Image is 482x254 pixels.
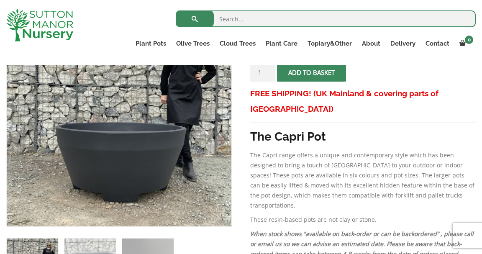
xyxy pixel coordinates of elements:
[420,38,454,49] a: Contact
[250,215,476,225] p: These resin-based pots are not clay or stone.
[250,86,476,117] h3: FREE SHIPPING! (UK Mainland & covering parts of [GEOGRAPHIC_DATA])
[250,150,476,210] p: The Capri range offers a unique and contemporary style which has been designed to bring a touch o...
[277,63,346,82] button: Add to basket
[454,38,476,49] a: 0
[171,38,215,49] a: Olive Trees
[303,38,357,49] a: Topiary&Other
[261,38,303,49] a: Plant Care
[176,10,476,27] input: Search...
[215,38,261,49] a: Cloud Trees
[131,38,171,49] a: Plant Pots
[250,130,326,144] strong: The Capri Pot
[357,38,385,49] a: About
[385,38,420,49] a: Delivery
[465,36,473,44] span: 0
[250,63,275,82] input: Product quantity
[6,8,73,41] img: logo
